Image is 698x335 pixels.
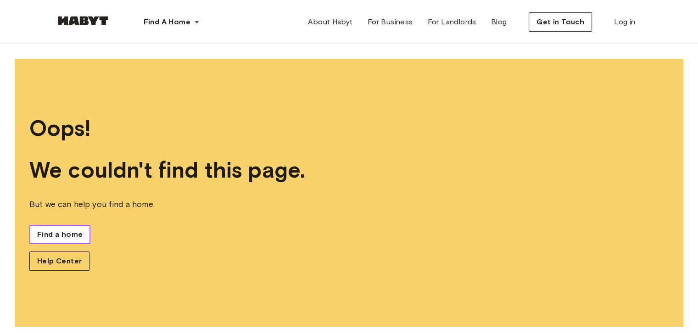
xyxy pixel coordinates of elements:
span: About Habyt [308,17,352,28]
a: About Habyt [301,13,360,31]
span: Get in Touch [536,17,584,28]
span: Help Center [37,256,82,267]
span: We couldn't find this page. [29,156,669,184]
a: For Business [360,13,420,31]
a: Log in [607,13,642,31]
button: Find A Home [136,13,207,31]
button: Get in Touch [529,12,592,32]
span: Oops! [29,115,669,142]
a: Find a home [29,225,90,244]
img: Habyt [56,16,111,25]
span: For Business [368,17,413,28]
span: Blog [491,17,507,28]
span: But we can help you find a home. [29,198,669,210]
span: Find A Home [144,17,190,28]
span: Find a home [37,229,83,240]
a: Help Center [29,251,89,271]
a: For Landlords [420,13,483,31]
a: Blog [484,13,514,31]
span: For Landlords [427,17,476,28]
span: Log in [614,17,635,28]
